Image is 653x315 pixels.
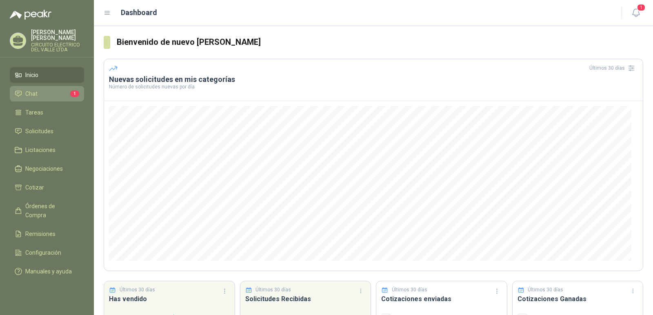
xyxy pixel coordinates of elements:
img: Logo peakr [10,10,51,20]
h3: Cotizaciones enviadas [381,294,502,304]
a: Tareas [10,105,84,120]
p: Últimos 30 días [255,286,291,294]
p: Número de solicitudes nuevas por día [109,84,638,89]
a: Solicitudes [10,123,84,139]
p: Últimos 30 días [392,286,427,294]
a: Órdenes de Compra [10,198,84,223]
h3: Nuevas solicitudes en mis categorías [109,75,638,84]
span: Manuales y ayuda [25,267,72,276]
a: Remisiones [10,226,84,242]
span: Cotizar [25,183,44,192]
span: Remisiones [25,229,56,238]
h3: Has vendido [109,294,230,304]
h3: Solicitudes Recibidas [245,294,366,304]
span: Configuración [25,248,61,257]
a: Configuración [10,245,84,260]
a: Inicio [10,67,84,83]
h3: Cotizaciones Ganadas [518,294,638,304]
span: Solicitudes [25,127,53,136]
a: Negociaciones [10,161,84,176]
a: Chat1 [10,86,84,101]
p: CIRCUITO ELECTRICO DEL VALLE LTDA [31,42,84,52]
h3: Bienvenido de nuevo [PERSON_NAME] [117,36,643,48]
span: 1 [70,90,79,97]
span: Tareas [25,108,43,117]
p: Últimos 30 días [528,286,563,294]
span: Inicio [25,70,38,79]
span: 1 [637,4,646,11]
button: 1 [629,6,643,20]
span: Órdenes de Compra [25,202,76,220]
p: Últimos 30 días [120,286,155,294]
a: Cotizar [10,180,84,195]
span: Negociaciones [25,164,63,173]
p: [PERSON_NAME] [PERSON_NAME] [31,29,84,41]
a: Manuales y ayuda [10,264,84,279]
div: Últimos 30 días [589,62,638,75]
a: Licitaciones [10,142,84,158]
span: Chat [25,89,38,98]
span: Licitaciones [25,145,56,154]
h1: Dashboard [121,7,157,18]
